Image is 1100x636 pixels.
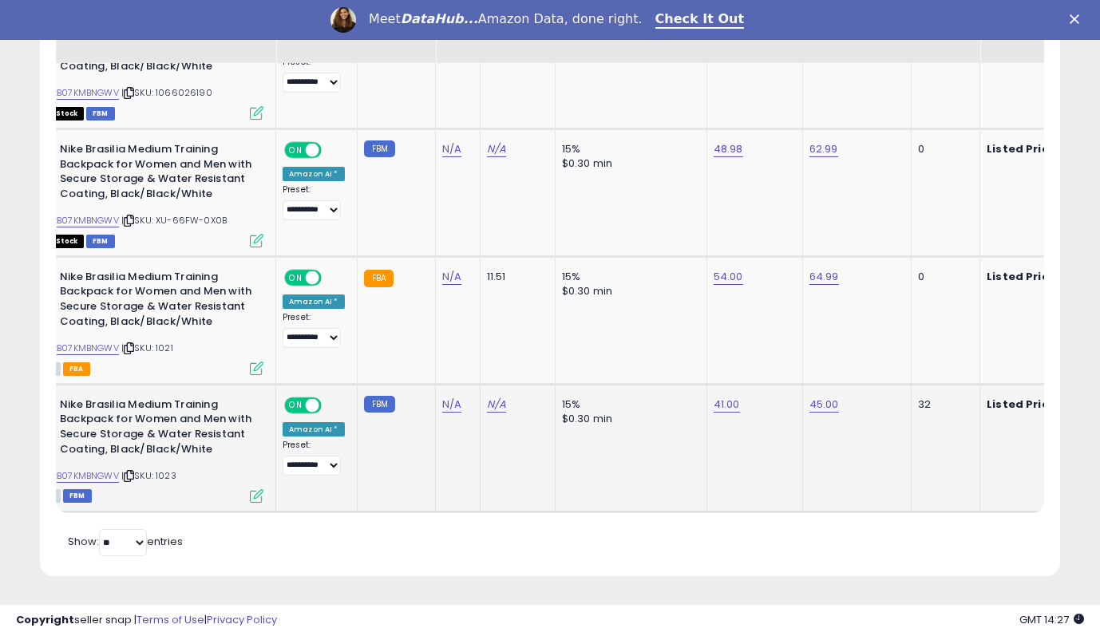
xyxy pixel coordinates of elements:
[714,141,743,157] a: 48.98
[562,412,694,426] div: $0.30 min
[918,270,967,284] div: 0
[283,440,345,476] div: Preset:
[809,141,838,157] a: 62.99
[286,271,306,285] span: ON
[487,141,506,157] a: N/A
[442,397,461,413] a: N/A
[283,184,345,220] div: Preset:
[60,270,254,333] b: Nike Brasilia Medium Training Backpack for Women and Men with Secure Storage & Water Resistant Co...
[487,397,506,413] a: N/A
[364,140,395,157] small: FBM
[57,86,119,100] a: B07KMBNGWV
[283,312,345,348] div: Preset:
[1070,14,1086,24] div: Close
[319,271,345,285] span: OFF
[562,284,694,298] div: $0.30 min
[60,142,254,205] b: Nike Brasilia Medium Training Backpack for Women and Men with Secure Storage & Water Resistant Co...
[121,342,173,354] span: | SKU: 1021
[16,612,74,627] strong: Copyright
[16,613,277,628] div: seller snap | |
[63,362,90,376] span: FBA
[57,214,119,227] a: B07KMBNGWV
[809,397,839,413] a: 45.00
[286,398,306,412] span: ON
[714,269,743,285] a: 54.00
[121,469,176,482] span: | SKU: 1023
[987,397,1059,412] b: Listed Price:
[714,397,740,413] a: 41.00
[283,167,345,181] div: Amazon AI *
[562,142,694,156] div: 15%
[809,269,839,285] a: 64.99
[364,396,395,413] small: FBM
[319,398,345,412] span: OFF
[1019,612,1084,627] span: 2025-09-8 14:27 GMT
[987,269,1059,284] b: Listed Price:
[283,294,345,309] div: Amazon AI *
[283,422,345,437] div: Amazon AI *
[562,397,694,412] div: 15%
[442,269,461,285] a: N/A
[57,342,119,355] a: B07KMBNGWV
[918,397,967,412] div: 32
[60,397,254,460] b: Nike Brasilia Medium Training Backpack for Women and Men with Secure Storage & Water Resistant Co...
[207,612,277,627] a: Privacy Policy
[86,107,115,120] span: FBM
[442,141,461,157] a: N/A
[918,142,967,156] div: 0
[364,270,394,287] small: FBA
[330,7,356,33] img: Profile image for Georgie
[286,144,306,157] span: ON
[487,270,543,284] div: 11.51
[57,469,119,483] a: B07KMBNGWV
[987,141,1059,156] b: Listed Price:
[121,86,212,99] span: | SKU: 1066026190
[655,11,745,29] a: Check It Out
[319,144,345,157] span: OFF
[137,612,204,627] a: Terms of Use
[562,156,694,171] div: $0.30 min
[121,214,227,227] span: | SKU: XU-66FW-0X0B
[68,534,183,549] span: Show: entries
[369,11,643,27] div: Meet Amazon Data, done right.
[562,270,694,284] div: 15%
[63,489,92,503] span: FBM
[283,57,345,93] div: Preset:
[86,235,115,248] span: FBM
[401,11,478,26] i: DataHub...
